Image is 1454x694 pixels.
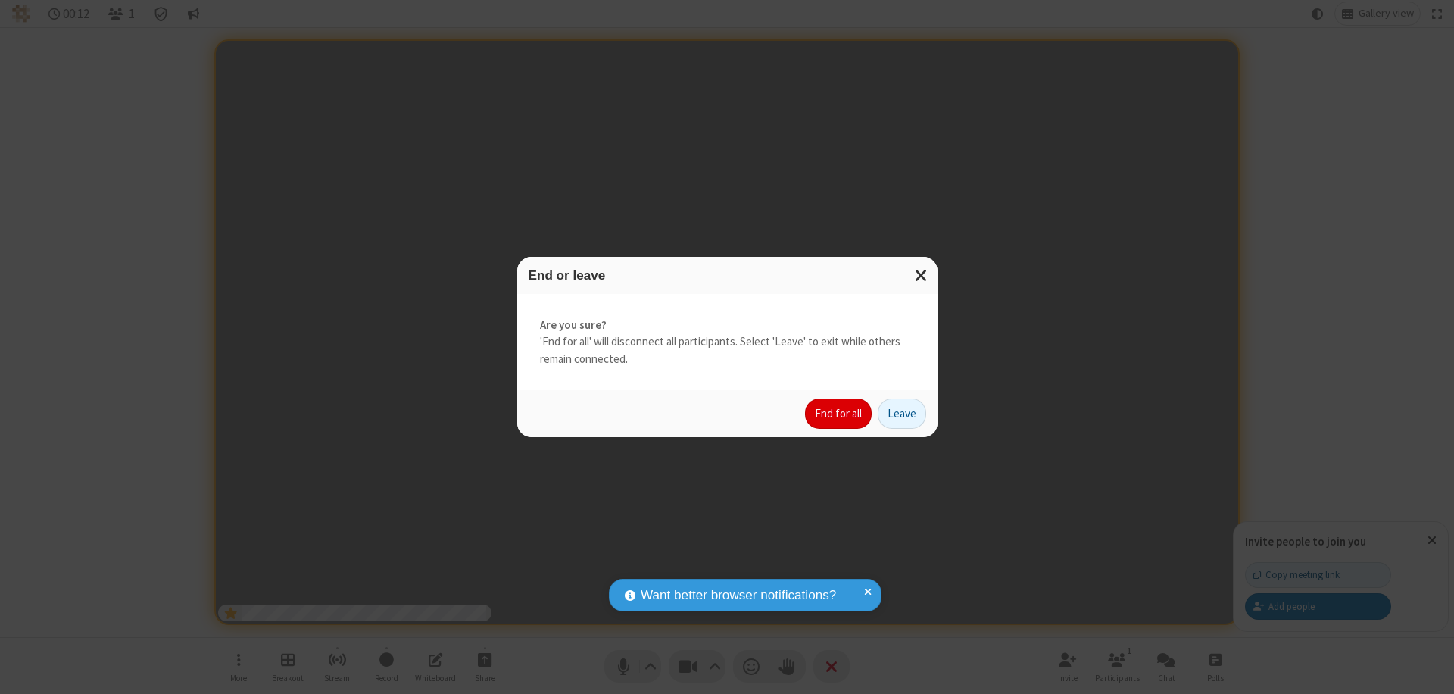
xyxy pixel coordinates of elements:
span: Want better browser notifications? [641,586,836,605]
button: Leave [878,399,926,429]
h3: End or leave [529,268,926,283]
strong: Are you sure? [540,317,915,334]
div: 'End for all' will disconnect all participants. Select 'Leave' to exit while others remain connec... [517,294,938,391]
button: End for all [805,399,872,429]
button: Close modal [906,257,938,294]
